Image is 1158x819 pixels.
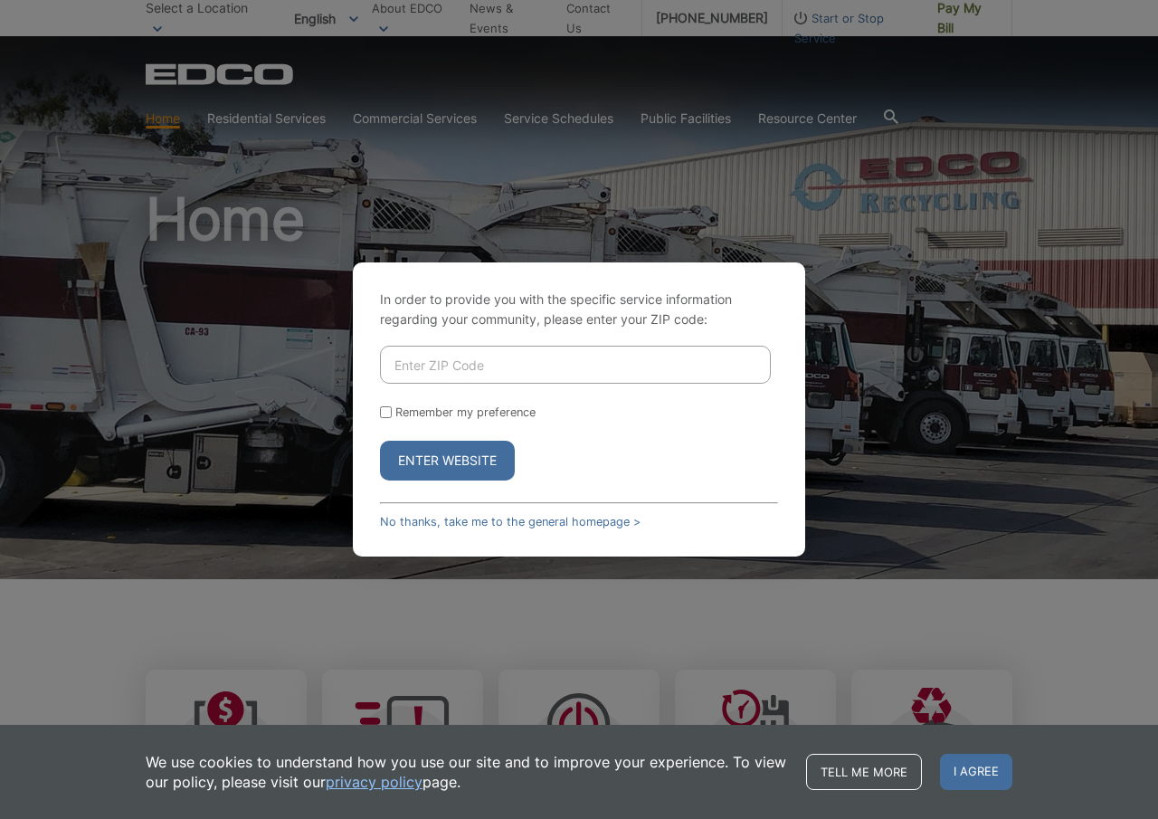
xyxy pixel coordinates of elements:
label: Remember my preference [395,405,536,419]
span: I agree [940,754,1012,790]
p: We use cookies to understand how you use our site and to improve your experience. To view our pol... [146,752,788,792]
a: No thanks, take me to the general homepage > [380,515,641,529]
p: In order to provide you with the specific service information regarding your community, please en... [380,290,778,329]
a: privacy policy [326,772,422,792]
input: Enter ZIP Code [380,346,771,384]
button: Enter Website [380,441,515,481]
a: Tell me more [806,754,922,790]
